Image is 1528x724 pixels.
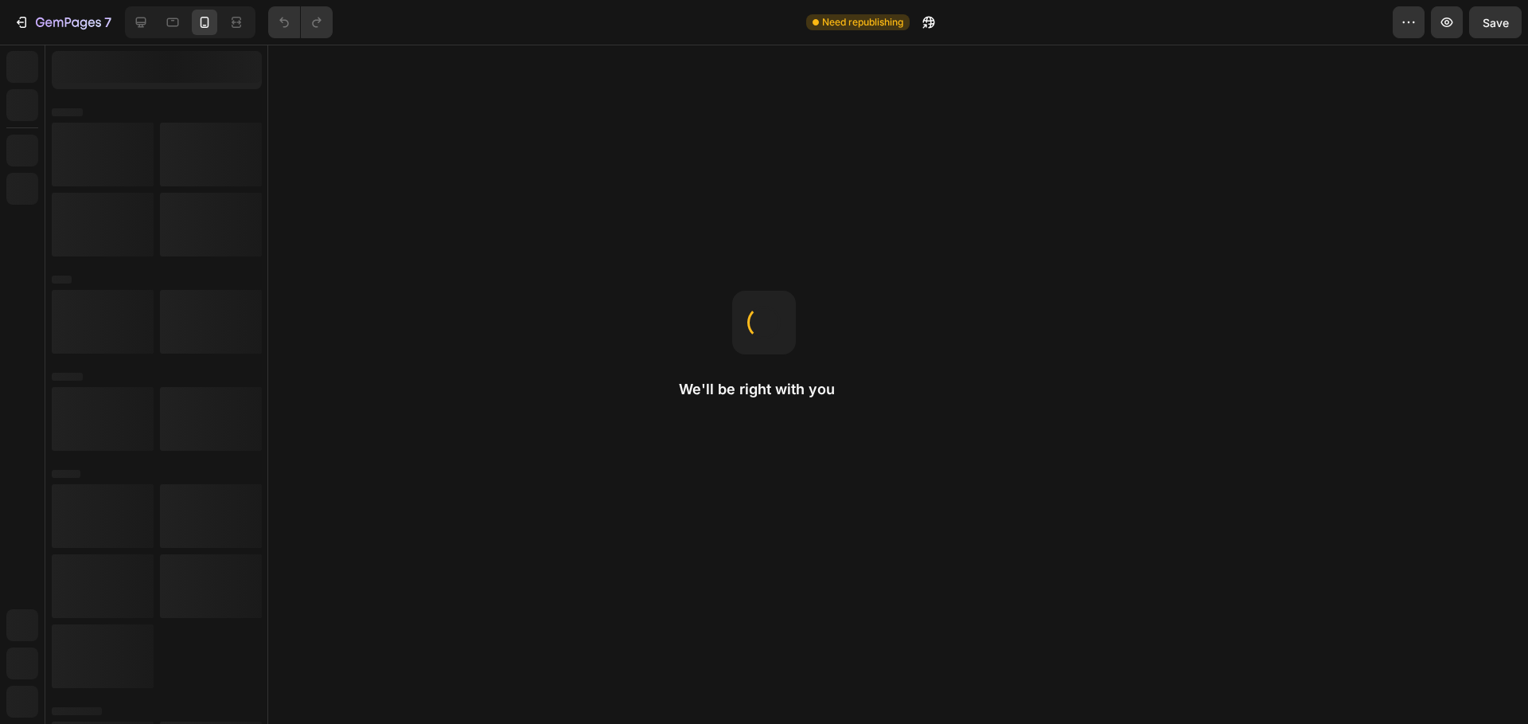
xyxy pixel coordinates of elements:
[1469,6,1522,38] button: Save
[104,13,111,32] p: 7
[1483,16,1509,29] span: Save
[822,15,903,29] span: Need republishing
[679,380,849,399] h2: We'll be right with you
[268,6,333,38] div: Undo/Redo
[6,6,119,38] button: 7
